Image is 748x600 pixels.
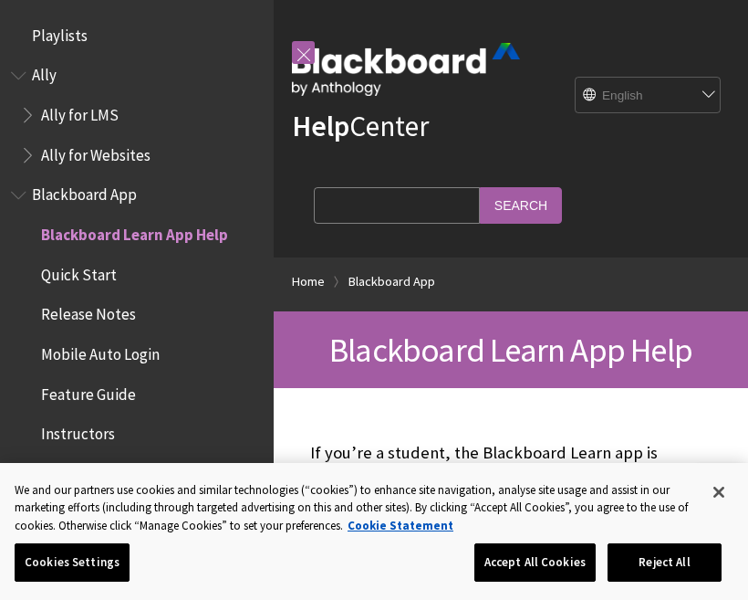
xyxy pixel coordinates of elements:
span: Blackboard App [32,180,137,205]
button: Accept All Cookies [474,543,596,582]
input: Search [480,187,562,223]
span: Ally for LMS [41,100,119,124]
span: Quick Start [41,259,117,284]
strong: Help [292,108,349,144]
a: Blackboard App [348,270,435,293]
span: Release Notes [41,300,136,324]
span: Playlists [32,20,88,45]
div: We and our partners use cookies and similar technologies (“cookies”) to enhance site navigation, ... [15,481,696,535]
a: More information about your privacy, opens in a new tab [348,518,453,533]
button: Reject All [608,543,722,582]
span: Ally [32,60,57,85]
span: Blackboard Learn App Help [41,219,228,244]
img: Blackboard by Anthology [292,43,520,96]
button: Close [699,472,739,512]
p: If you’re a student, the Blackboard Learn app is designed especially for you to view content and ... [310,441,712,584]
span: Mobile Auto Login [41,339,160,363]
span: Blackboard Learn App Help [329,329,692,371]
span: Students [41,458,104,483]
button: Cookies Settings [15,543,130,582]
span: Feature Guide [41,379,136,404]
a: HelpCenter [292,108,429,144]
nav: Book outline for Playlists [11,20,263,51]
nav: Book outline for Anthology Ally Help [11,60,263,171]
span: Instructors [41,419,115,444]
select: Site Language Selector [576,78,722,114]
span: Ally for Websites [41,140,151,164]
a: Home [292,270,325,293]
